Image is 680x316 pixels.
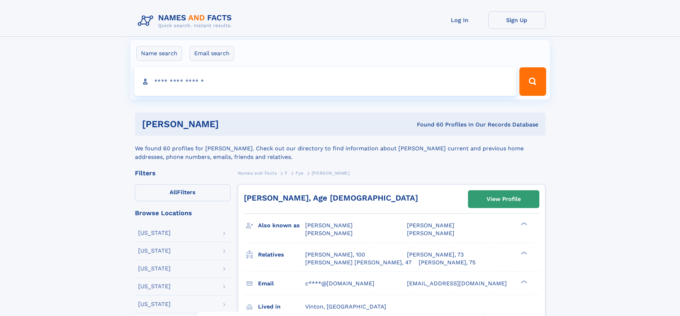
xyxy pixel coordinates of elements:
[134,67,517,96] input: search input
[296,171,303,176] span: Fye
[138,248,171,254] div: [US_STATE]
[170,189,177,196] span: All
[258,301,305,313] h3: Lived in
[138,230,171,236] div: [US_STATE]
[285,169,288,177] a: F
[190,46,234,61] label: Email search
[419,259,475,266] a: [PERSON_NAME], 75
[135,136,545,161] div: We found 60 profiles for [PERSON_NAME]. Check out our directory to find information about [PERSON...
[305,251,365,259] a: [PERSON_NAME], 100
[244,193,418,202] a: [PERSON_NAME], Age [DEMOGRAPHIC_DATA]
[487,191,521,207] div: View Profile
[138,266,171,271] div: [US_STATE]
[519,279,528,284] div: ❯
[135,210,231,216] div: Browse Locations
[142,120,318,129] h1: [PERSON_NAME]
[135,11,238,31] img: Logo Names and Facts
[488,11,545,29] a: Sign Up
[136,46,182,61] label: Name search
[135,170,231,176] div: Filters
[407,280,507,287] span: [EMAIL_ADDRESS][DOMAIN_NAME]
[238,169,277,177] a: Names and Facts
[305,222,353,229] span: [PERSON_NAME]
[519,222,528,226] div: ❯
[258,278,305,290] h3: Email
[258,219,305,232] h3: Also known as
[431,11,488,29] a: Log In
[519,67,546,96] button: Search Button
[135,184,231,201] label: Filters
[318,121,538,129] div: Found 60 Profiles In Our Records Database
[407,222,454,229] span: [PERSON_NAME]
[305,230,353,237] span: [PERSON_NAME]
[305,259,412,266] a: [PERSON_NAME] [PERSON_NAME], 47
[285,171,288,176] span: F
[407,230,454,237] span: [PERSON_NAME]
[407,251,464,259] a: [PERSON_NAME], 73
[305,303,386,310] span: Vinton, [GEOGRAPHIC_DATA]
[138,301,171,307] div: [US_STATE]
[519,250,528,255] div: ❯
[312,171,350,176] span: [PERSON_NAME]
[468,191,539,208] a: View Profile
[258,249,305,261] h3: Relatives
[296,169,303,177] a: Fye
[138,284,171,289] div: [US_STATE]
